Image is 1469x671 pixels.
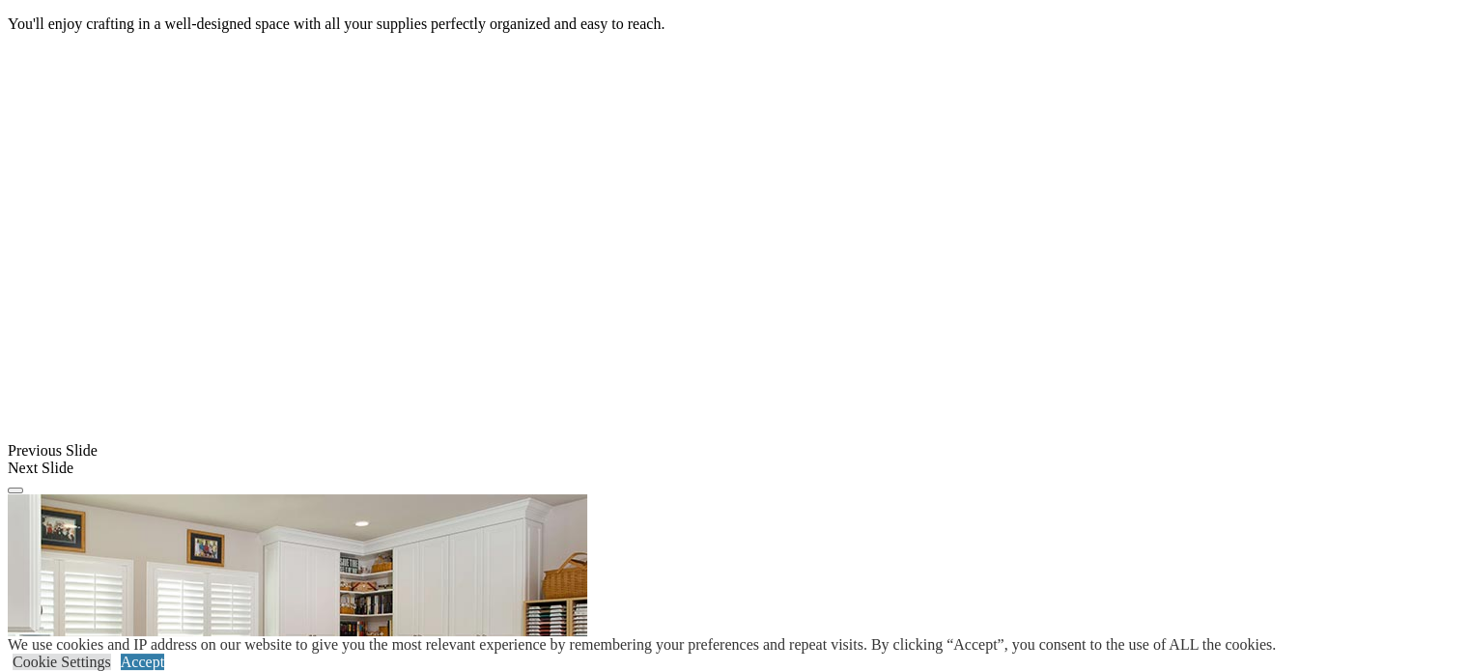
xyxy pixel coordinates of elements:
[8,460,1461,477] div: Next Slide
[13,654,111,670] a: Cookie Settings
[8,636,1276,654] div: We use cookies and IP address on our website to give you the most relevant experience by remember...
[8,488,23,493] button: Click here to pause slide show
[121,654,164,670] a: Accept
[8,15,1461,33] p: You'll enjoy crafting in a well-designed space with all your supplies perfectly organized and eas...
[8,442,1461,460] div: Previous Slide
